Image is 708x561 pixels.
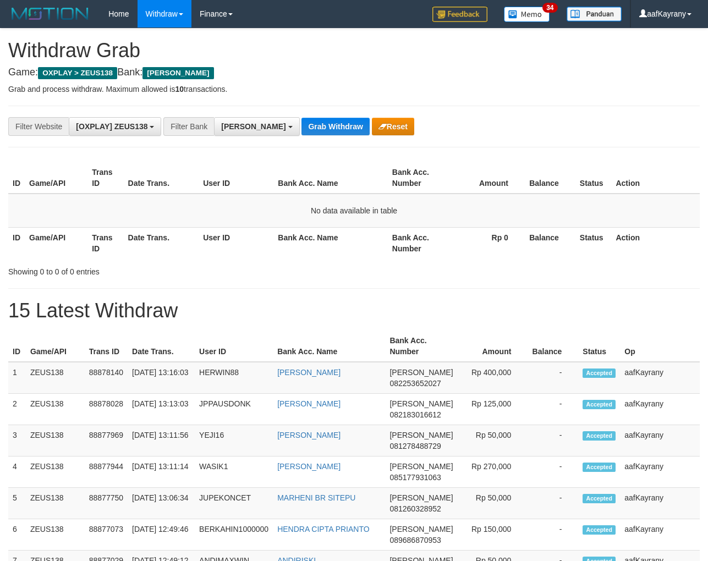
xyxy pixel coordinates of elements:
[8,519,26,551] td: 6
[195,331,273,362] th: User ID
[87,162,123,194] th: Trans ID
[199,227,273,258] th: User ID
[25,162,87,194] th: Game/API
[301,118,369,135] button: Grab Withdraw
[85,331,128,362] th: Trans ID
[26,519,85,551] td: ZEUS138
[528,457,578,488] td: -
[26,488,85,519] td: ZEUS138
[8,331,26,362] th: ID
[26,457,85,488] td: ZEUS138
[458,362,528,394] td: Rp 400,000
[221,122,286,131] span: [PERSON_NAME]
[583,494,616,503] span: Accepted
[389,473,441,482] span: Copy 085177931063 to clipboard
[620,457,700,488] td: aafKayrany
[567,7,622,21] img: panduan.png
[8,194,700,228] td: No data available in table
[620,519,700,551] td: aafKayrany
[69,117,161,136] button: [OXPLAY] ZEUS138
[620,394,700,425] td: aafKayrany
[76,122,147,131] span: [OXPLAY] ZEUS138
[195,519,273,551] td: BERKAHIN1000000
[277,399,341,408] a: [PERSON_NAME]
[128,488,195,519] td: [DATE] 13:06:34
[528,362,578,394] td: -
[528,331,578,362] th: Balance
[277,493,355,502] a: MARHENI BR SITEPU
[388,227,451,258] th: Bank Acc. Number
[214,117,299,136] button: [PERSON_NAME]
[8,300,700,322] h1: 15 Latest Withdraw
[277,462,341,471] a: [PERSON_NAME]
[8,262,287,277] div: Showing 0 to 0 of 0 entries
[8,67,700,78] h4: Game: Bank:
[528,425,578,457] td: -
[389,410,441,419] span: Copy 082183016612 to clipboard
[8,117,69,136] div: Filter Website
[85,519,128,551] td: 88877073
[525,162,575,194] th: Balance
[389,442,441,450] span: Copy 081278488729 to clipboard
[128,425,195,457] td: [DATE] 13:11:56
[195,362,273,394] td: HERWIN88
[175,85,184,94] strong: 10
[620,362,700,394] td: aafKayrany
[85,488,128,519] td: 88877750
[128,331,195,362] th: Date Trans.
[124,227,199,258] th: Date Trans.
[26,362,85,394] td: ZEUS138
[195,425,273,457] td: YEJI16
[385,331,457,362] th: Bank Acc. Number
[8,457,26,488] td: 4
[372,118,414,135] button: Reset
[142,67,213,79] span: [PERSON_NAME]
[458,519,528,551] td: Rp 150,000
[432,7,487,22] img: Feedback.jpg
[542,3,557,13] span: 34
[8,488,26,519] td: 5
[8,362,26,394] td: 1
[277,431,341,439] a: [PERSON_NAME]
[273,162,388,194] th: Bank Acc. Name
[8,5,92,22] img: MOTION_logo.png
[8,394,26,425] td: 2
[195,394,273,425] td: JPPAUSDONK
[85,394,128,425] td: 88878028
[195,457,273,488] td: WASIK1
[458,457,528,488] td: Rp 270,000
[458,488,528,519] td: Rp 50,000
[578,331,620,362] th: Status
[87,227,123,258] th: Trans ID
[85,457,128,488] td: 88877944
[389,462,453,471] span: [PERSON_NAME]
[389,379,441,388] span: Copy 082253652027 to clipboard
[620,425,700,457] td: aafKayrany
[128,394,195,425] td: [DATE] 13:13:03
[458,425,528,457] td: Rp 50,000
[195,488,273,519] td: JUPEKONCET
[583,431,616,441] span: Accepted
[528,394,578,425] td: -
[38,67,117,79] span: OXPLAY > ZEUS138
[620,488,700,519] td: aafKayrany
[8,162,25,194] th: ID
[525,227,575,258] th: Balance
[575,227,612,258] th: Status
[8,227,25,258] th: ID
[85,425,128,457] td: 88877969
[389,493,453,502] span: [PERSON_NAME]
[583,463,616,472] span: Accepted
[25,227,87,258] th: Game/API
[611,227,700,258] th: Action
[450,162,525,194] th: Amount
[199,162,273,194] th: User ID
[388,162,451,194] th: Bank Acc. Number
[389,504,441,513] span: Copy 081260328952 to clipboard
[8,84,700,95] p: Grab and process withdraw. Maximum allowed is transactions.
[389,536,441,544] span: Copy 089686870953 to clipboard
[124,162,199,194] th: Date Trans.
[458,394,528,425] td: Rp 125,000
[389,525,453,533] span: [PERSON_NAME]
[277,525,370,533] a: HENDRA CIPTA PRIANTO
